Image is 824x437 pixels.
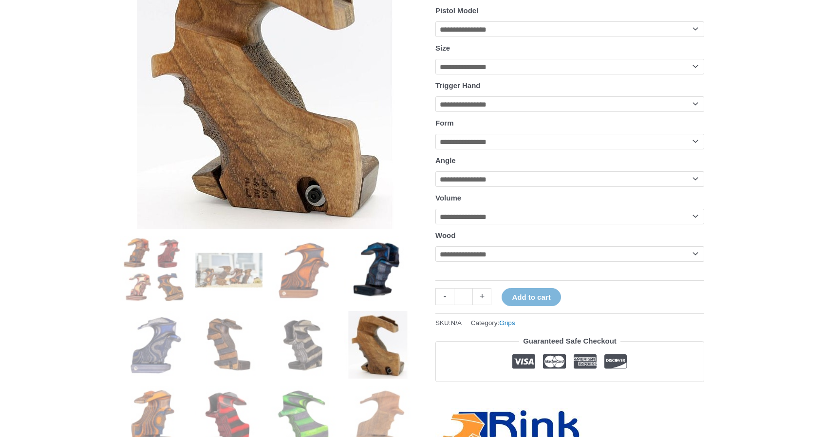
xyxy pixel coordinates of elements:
[519,334,620,348] legend: Guaranteed Safe Checkout
[435,119,454,127] label: Form
[502,288,561,306] button: Add to cart
[270,236,337,304] img: Rink Air Pistol Grip - Image 3
[451,319,462,327] span: N/A
[344,311,412,379] img: Rink Air Pistol Grip - Image 8
[435,44,450,52] label: Size
[120,311,187,379] img: Rink Air Pistol Grip - Image 5
[270,311,337,379] img: Rink Air Pistol Grip - Image 7
[435,81,481,90] label: Trigger Hand
[195,311,262,379] img: Rink Air Pistol Grip - Image 6
[435,231,455,239] label: Wood
[435,389,704,401] iframe: Customer reviews powered by Trustpilot
[435,317,462,329] span: SKU:
[435,288,454,305] a: -
[195,236,262,304] img: Rink Air Pistol Grip - Image 2
[435,6,478,15] label: Pistol Model
[473,288,491,305] a: +
[471,317,515,329] span: Category:
[435,156,456,164] label: Angle
[499,319,515,327] a: Grips
[435,194,461,202] label: Volume
[454,288,473,305] input: Product quantity
[344,236,412,304] img: Rink Air Pistol Grip - Image 4
[120,236,187,304] img: Rink Air Pistol Grip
